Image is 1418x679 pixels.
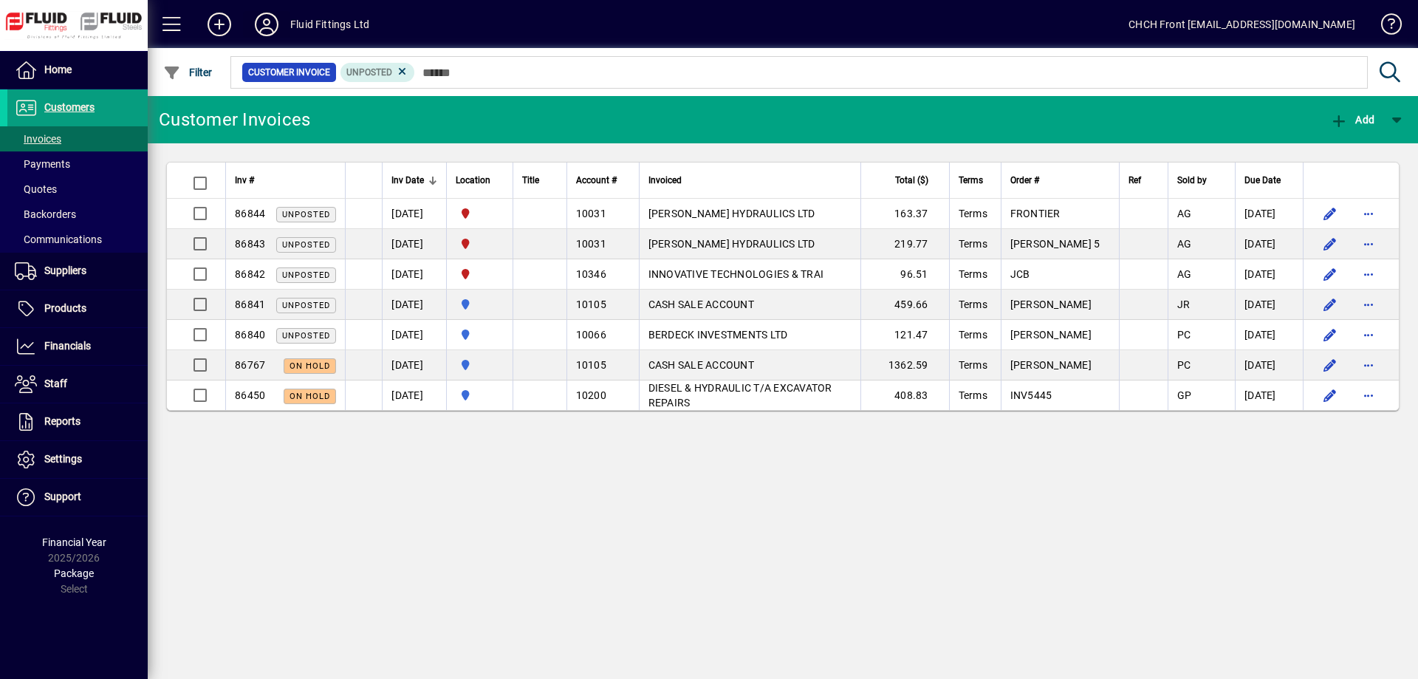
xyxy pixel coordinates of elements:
span: AG [1177,208,1192,219]
span: 10200 [576,389,606,401]
a: Products [7,290,148,327]
div: Ref [1128,172,1159,188]
div: Title [522,172,557,188]
td: [DATE] [1235,290,1303,320]
div: Location [456,172,504,188]
a: Financials [7,328,148,365]
a: Payments [7,151,148,177]
a: Quotes [7,177,148,202]
span: Terms [959,268,987,280]
div: CHCH Front [EMAIL_ADDRESS][DOMAIN_NAME] [1128,13,1355,36]
span: Home [44,64,72,75]
span: Total ($) [895,172,928,188]
button: More options [1357,323,1380,347]
span: Support [44,491,81,502]
span: Unposted [282,210,330,219]
button: More options [1357,353,1380,377]
span: 86842 [235,268,265,280]
span: 10105 [576,359,606,371]
td: [DATE] [1235,199,1303,229]
span: Terms [959,172,983,188]
span: AUCKLAND [456,387,504,403]
td: [DATE] [1235,350,1303,381]
span: FRONTIER [1010,208,1061,219]
span: FLUID FITTINGS CHRISTCHURCH [456,205,504,222]
td: [DATE] [382,229,446,259]
td: [DATE] [1235,229,1303,259]
span: 10066 [576,329,606,341]
td: [DATE] [382,381,446,410]
span: 10031 [576,208,606,219]
div: Fluid Fittings Ltd [290,13,369,36]
span: 86841 [235,298,265,310]
span: DIESEL & HYDRAULIC T/A EXCAVATOR REPAIRS [648,382,832,409]
span: 10346 [576,268,606,280]
button: More options [1357,383,1380,407]
span: Order # [1010,172,1039,188]
span: Add [1330,114,1374,126]
mat-chip: Customer Invoice Status: Unposted [340,63,415,82]
span: Staff [44,378,67,389]
td: [DATE] [1235,320,1303,350]
span: CASH SALE ACCOUNT [648,298,754,310]
span: Settings [44,453,82,465]
span: Sold by [1177,172,1207,188]
span: INV5445 [1010,389,1052,401]
span: Quotes [15,183,57,195]
div: Order # [1010,172,1111,188]
a: Home [7,52,148,89]
button: More options [1357,202,1380,225]
button: Edit [1318,202,1342,225]
span: Terms [959,208,987,219]
button: More options [1357,232,1380,256]
span: Due Date [1244,172,1281,188]
span: On hold [290,361,330,371]
span: PC [1177,359,1191,371]
div: Invoiced [648,172,852,188]
span: Terms [959,329,987,341]
span: Unposted [282,270,330,280]
span: Financial Year [42,536,106,548]
span: Communications [15,233,102,245]
td: [DATE] [1235,259,1303,290]
button: Edit [1318,323,1342,347]
span: Customer Invoice [248,65,330,80]
span: Terms [959,298,987,310]
div: Total ($) [870,172,942,188]
td: [DATE] [382,350,446,381]
span: Inv Date [391,172,424,188]
span: Title [522,172,539,188]
span: INNOVATIVE TECHNOLOGIES & TRAI [648,268,824,280]
td: 459.66 [860,290,949,320]
td: [DATE] [1235,381,1303,410]
span: Unposted [282,301,330,310]
td: 1362.59 [860,350,949,381]
a: Backorders [7,202,148,227]
a: Communications [7,227,148,252]
div: Customer Invoices [159,108,310,132]
span: [PERSON_NAME] HYDRAULICS LTD [648,208,815,219]
span: AUCKLAND [456,327,504,343]
button: More options [1357,262,1380,286]
td: 121.47 [860,320,949,350]
span: [PERSON_NAME] [1010,298,1092,310]
button: Filter [160,59,216,86]
span: Inv # [235,172,254,188]
span: [PERSON_NAME] [1010,329,1092,341]
span: AG [1177,238,1192,250]
span: 10031 [576,238,606,250]
a: Invoices [7,126,148,151]
span: BERDECK INVESTMENTS LTD [648,329,788,341]
span: AUCKLAND [456,296,504,313]
button: Add [196,11,243,38]
span: Location [456,172,490,188]
button: Edit [1318,383,1342,407]
span: 86844 [235,208,265,219]
span: Unposted [282,240,330,250]
div: Inv Date [391,172,437,188]
button: More options [1357,293,1380,316]
span: Ref [1128,172,1141,188]
a: Knowledge Base [1370,3,1400,51]
span: Terms [959,389,987,401]
button: Edit [1318,232,1342,256]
